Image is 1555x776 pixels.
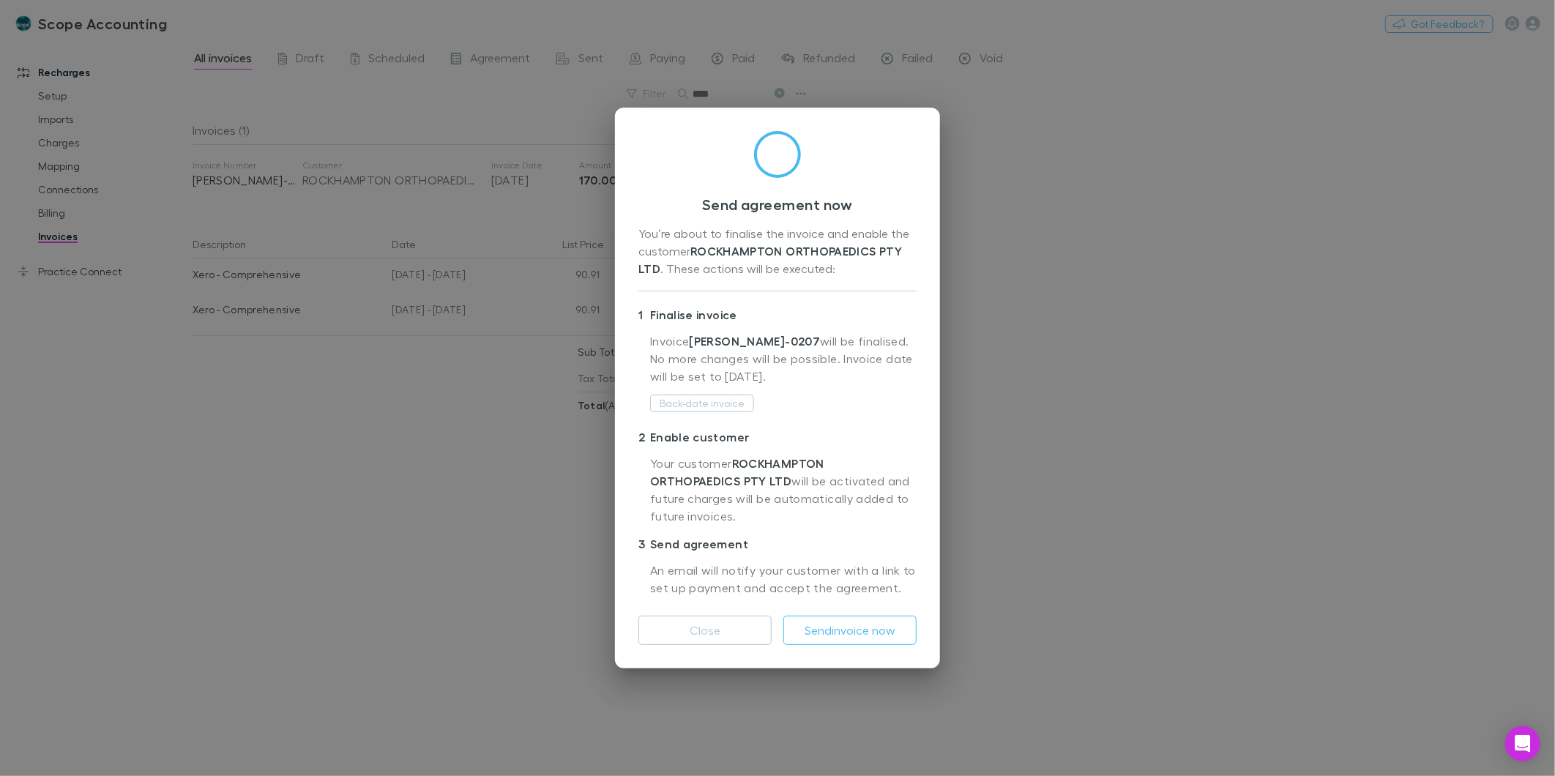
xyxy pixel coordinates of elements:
[638,306,650,324] div: 1
[650,395,754,412] button: Back-date invoice
[638,428,650,446] div: 2
[638,244,906,276] strong: ROCKHAMPTON ORTHOPAEDICS PTY LTD
[638,195,917,213] h3: Send agreement now
[783,616,917,645] button: Sendinvoice now
[638,616,772,645] button: Close
[638,532,917,556] p: Send agreement
[638,425,917,449] p: Enable customer
[650,455,917,526] p: Your customer will be activated and future charges will be automatically added to future invoices.
[638,535,650,553] div: 3
[650,332,917,392] p: Invoice will be finalised. No more changes will be possible. Invoice date will be set to [DATE] .
[690,334,821,348] strong: [PERSON_NAME]-0207
[650,562,917,598] p: An email will notify your customer with a link to set up payment and accept the agreement.
[650,456,824,488] strong: ROCKHAMPTON ORTHOPAEDICS PTY LTD
[638,303,917,327] p: Finalise invoice
[638,225,917,279] div: You’re about to finalise the invoice and enable the customer . These actions will be executed:
[1505,726,1540,761] div: Open Intercom Messenger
